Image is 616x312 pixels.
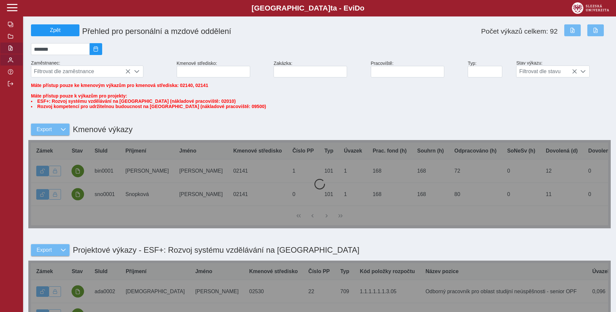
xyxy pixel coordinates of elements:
button: 2025/08 [90,43,102,55]
span: Máte přístup pouze ke kmenovým výkazům pro kmenová střediska: 02140, 02141 [31,83,208,88]
span: Export [37,247,52,253]
span: D [355,4,360,12]
span: Filtrovat dle zaměstnance [31,66,131,77]
h1: Projektové výkazy - ESF+: Rozvoj systému vzdělávání na [GEOGRAPHIC_DATA] [70,242,359,258]
span: Máte přístup pouze k výkazům pro projekty: [31,93,608,109]
h1: Kmenové výkazy [70,122,132,137]
span: Export [37,127,52,132]
div: Zakázka: [271,58,368,80]
img: logo_web_su.png [572,2,609,14]
button: Export do PDF [587,24,604,36]
span: t [330,4,333,12]
button: Export do Excelu [564,24,581,36]
button: Export [31,124,57,135]
span: Zpět [34,27,76,33]
div: Kmenové středisko: [174,58,271,80]
h1: Přehled pro personální a mzdové oddělení [79,24,371,39]
li: ESF+: Rozvoj systému vzdělávání na [GEOGRAPHIC_DATA] (nákladové pracoviště: 02010) [31,99,608,104]
span: o [360,4,365,12]
button: Export [31,244,57,256]
div: Pracoviště: [368,58,465,80]
button: Zpět [31,24,79,36]
div: Stav výkazu: [513,58,611,80]
div: Zaměstnanec: [28,58,174,80]
span: Filtrovat dle stavu [516,66,577,77]
div: Typ: [465,58,513,80]
span: Počet výkazů celkem: 92 [481,27,558,35]
li: Rozvoj kompetencí pro udržitelnou budoucnost na [GEOGRAPHIC_DATA] (nákladové pracoviště: 09500) [31,104,608,109]
b: [GEOGRAPHIC_DATA] a - Evi [20,4,596,13]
